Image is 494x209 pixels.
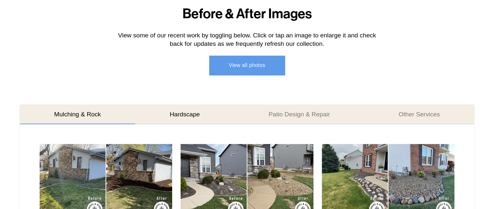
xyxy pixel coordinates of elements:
[135,104,234,124] button: Hardscape
[234,104,364,124] button: Patio Design & Repair
[20,104,135,124] button: Mulching & Rock
[364,104,475,124] button: Other Services
[209,56,285,75] a: View all photos
[114,31,379,49] p: View some of our recent work by toggling below. Click or tap an image to enlarge it and check bac...
[114,7,379,21] h2: Before & After Images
